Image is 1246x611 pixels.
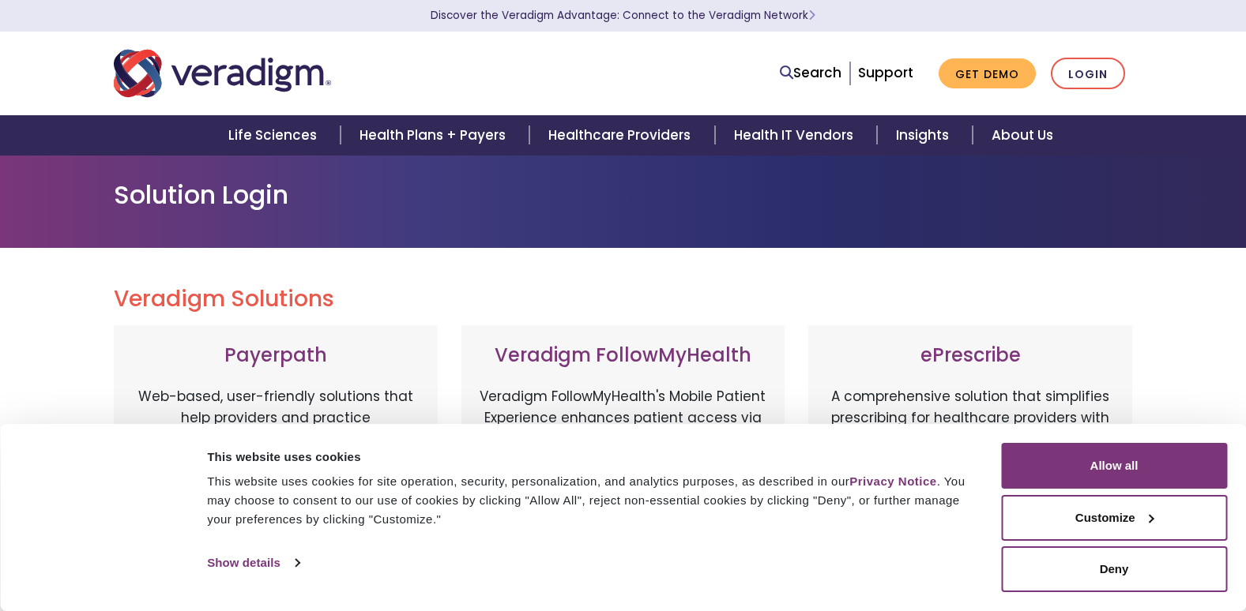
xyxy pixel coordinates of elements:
button: Customize [1001,495,1227,541]
h1: Solution Login [114,180,1133,210]
button: Deny [1001,546,1227,592]
div: This website uses cookies for site operation, security, personalization, and analytics purposes, ... [207,472,966,529]
a: Healthcare Providers [529,115,714,156]
button: Allow all [1001,443,1227,489]
a: Search [780,62,841,84]
a: Login [1051,58,1125,90]
a: Privacy Notice [849,474,936,488]
a: Show details [207,551,299,575]
p: Veradigm FollowMyHealth's Mobile Patient Experience enhances patient access via mobile devices, o... [477,386,770,536]
a: About Us [973,115,1072,156]
span: Learn More [808,8,815,23]
h3: Payerpath [130,344,422,367]
p: Web-based, user-friendly solutions that help providers and practice administrators enhance revenu... [130,386,422,552]
div: This website uses cookies [207,448,966,467]
a: Life Sciences [209,115,341,156]
p: A comprehensive solution that simplifies prescribing for healthcare providers with features like ... [824,386,1116,552]
a: Discover the Veradigm Advantage: Connect to the Veradigm NetworkLearn More [431,8,815,23]
img: Veradigm logo [114,47,331,99]
h3: Veradigm FollowMyHealth [477,344,770,367]
a: Health Plans + Payers [341,115,529,156]
h2: Veradigm Solutions [114,286,1133,313]
a: Insights [877,115,973,156]
a: Get Demo [939,58,1036,89]
a: Support [858,63,913,82]
a: Health IT Vendors [715,115,877,156]
h3: ePrescribe [824,344,1116,367]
